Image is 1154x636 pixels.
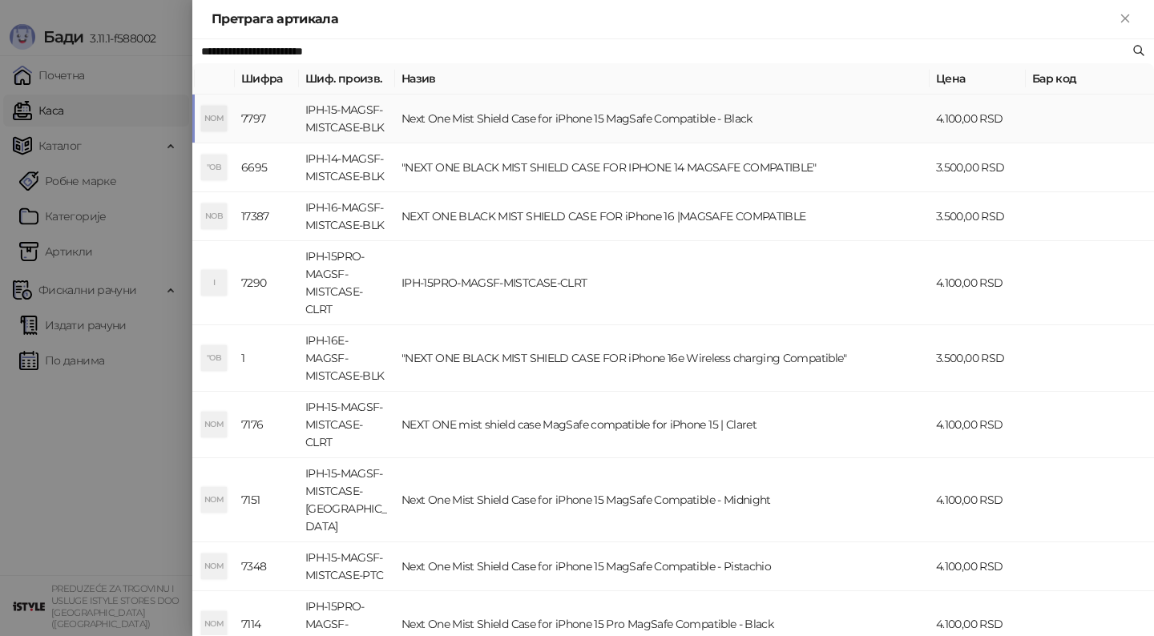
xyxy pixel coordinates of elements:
[299,392,395,458] td: IPH-15-MAGSF-MISTCASE-CLRT
[201,203,227,229] div: NOB
[930,63,1026,95] th: Цена
[201,487,227,513] div: NOM
[201,270,227,296] div: I
[201,106,227,131] div: NOM
[235,192,299,241] td: 17387
[930,192,1026,241] td: 3.500,00 RSD
[201,155,227,180] div: "OB
[299,542,395,591] td: IPH-15-MAGSF-MISTCASE-PTC
[930,143,1026,192] td: 3.500,00 RSD
[395,458,930,542] td: Next One Mist Shield Case for iPhone 15 MagSafe Compatible - Midnight
[299,325,395,392] td: IPH-16E-MAGSF-MISTCASE-BLK
[299,192,395,241] td: IPH-16-MAGSF-MISTCASE-BLK
[235,241,299,325] td: 7290
[201,412,227,437] div: NOM
[235,542,299,591] td: 7348
[395,542,930,591] td: Next One Mist Shield Case for iPhone 15 MagSafe Compatible - Pistachio
[201,345,227,371] div: "OB
[395,63,930,95] th: Назив
[930,542,1026,591] td: 4.100,00 RSD
[1116,10,1135,29] button: Close
[235,63,299,95] th: Шифра
[930,95,1026,143] td: 4.100,00 RSD
[395,392,930,458] td: NEXT ONE mist shield case MagSafe compatible for iPhone 15 | Claret
[930,458,1026,542] td: 4.100,00 RSD
[930,325,1026,392] td: 3.500,00 RSD
[235,95,299,143] td: 7797
[235,458,299,542] td: 7151
[930,241,1026,325] td: 4.100,00 RSD
[395,192,930,241] td: NEXT ONE BLACK MIST SHIELD CASE FOR iPhone 16 |MAGSAFE COMPATIBLE
[212,10,1116,29] div: Претрага артикала
[235,143,299,192] td: 6695
[395,325,930,392] td: "NEXT ONE BLACK MIST SHIELD CASE FOR iPhone 16e Wireless charging Compatible"
[299,95,395,143] td: IPH-15-MAGSF-MISTCASE-BLK
[299,63,395,95] th: Шиф. произв.
[235,392,299,458] td: 7176
[299,458,395,542] td: IPH-15-MAGSF-MISTCASE-[GEOGRAPHIC_DATA]
[299,143,395,192] td: IPH-14-MAGSF-MISTCASE-BLK
[395,241,930,325] td: IPH-15PRO-MAGSF-MISTCASE-CLRT
[1026,63,1154,95] th: Бар код
[201,553,227,579] div: NOM
[395,95,930,143] td: Next One Mist Shield Case for iPhone 15 MagSafe Compatible - Black
[299,241,395,325] td: IPH-15PRO-MAGSF-MISTCASE-CLRT
[930,392,1026,458] td: 4.100,00 RSD
[235,325,299,392] td: 1
[395,143,930,192] td: "NEXT ONE BLACK MIST SHIELD CASE FOR IPHONE 14 MAGSAFE COMPATIBLE"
